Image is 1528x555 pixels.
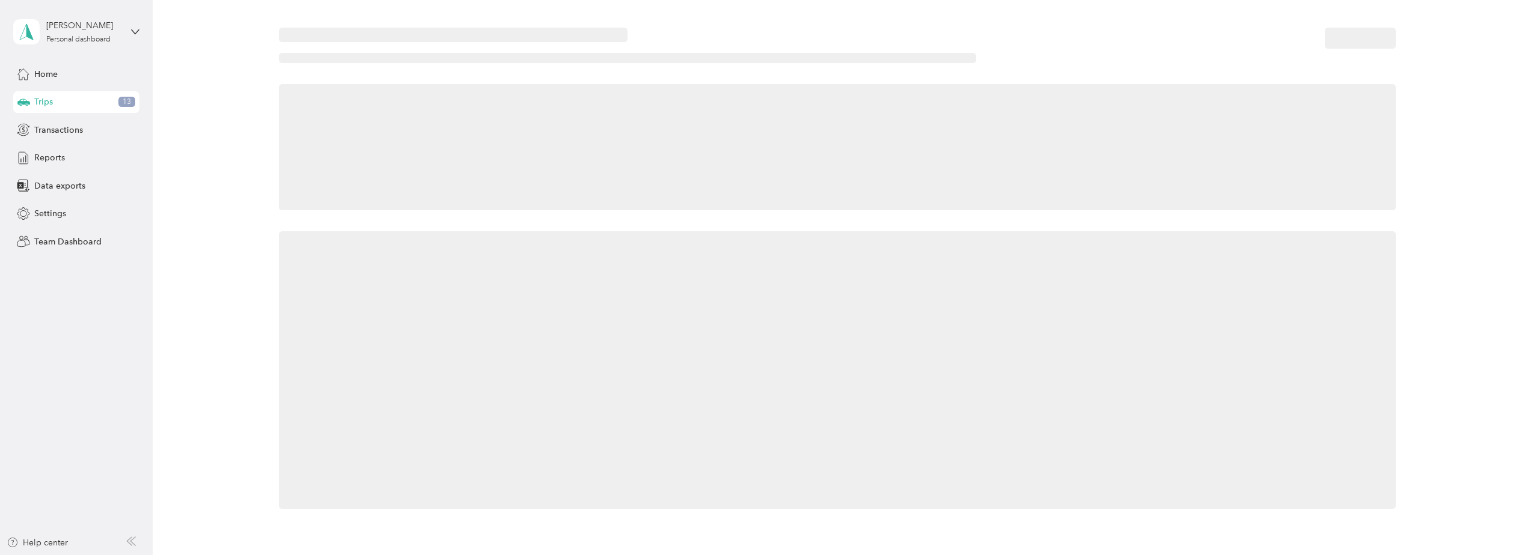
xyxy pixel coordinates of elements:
[1461,488,1528,555] iframe: Everlance-gr Chat Button Frame
[118,97,135,108] span: 13
[46,36,111,43] div: Personal dashboard
[7,536,68,549] button: Help center
[34,124,83,136] span: Transactions
[34,68,58,80] span: Home
[34,151,65,164] span: Reports
[34,180,85,192] span: Data exports
[34,207,66,220] span: Settings
[34,235,102,248] span: Team Dashboard
[34,96,53,108] span: Trips
[46,19,121,32] div: [PERSON_NAME]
